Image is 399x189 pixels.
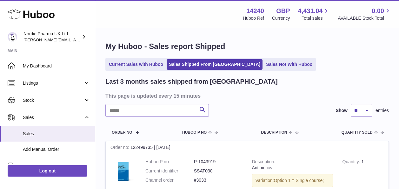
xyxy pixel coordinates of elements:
dt: Huboo P no [145,159,194,165]
label: Show [336,108,348,114]
div: Nordic Pharma UK Ltd [23,31,81,43]
div: Antibiotics [252,165,333,171]
span: [PERSON_NAME][EMAIL_ADDRESS][DOMAIN_NAME] [23,37,127,42]
span: AVAILABLE Stock Total [338,15,391,21]
h3: This page is updated every 15 minutes [105,92,387,99]
span: Total sales [302,15,330,21]
dd: P-1043919 [194,159,243,165]
a: 0.00 AVAILABLE Stock Total [338,7,391,21]
span: 4,431.04 [298,7,323,15]
span: 0.00 [372,7,384,15]
span: Sales [23,131,90,137]
span: Description [261,130,287,135]
h1: My Huboo - Sales report Shipped [105,41,389,52]
span: Listings [23,80,83,86]
div: Currency [272,15,290,21]
h2: Last 3 months sales shipped from [GEOGRAPHIC_DATA] [105,77,278,86]
div: 122499735 | [DATE] [106,141,389,154]
a: Current Sales with Huboo [107,59,165,70]
span: Order No [112,130,132,135]
dd: #3033 [194,177,243,183]
dd: SSAT030 [194,168,243,174]
span: Stock [23,97,83,103]
span: entries [376,108,389,114]
strong: Quantity [342,159,362,166]
span: Add Manual Order [23,146,90,152]
span: My Dashboard [23,63,90,69]
dt: Channel order [145,177,194,183]
strong: Order no [110,145,130,151]
strong: Description [252,159,276,166]
span: Sales [23,115,83,121]
img: joe.plant@parapharmdev.com [8,32,17,42]
strong: GBP [276,7,290,15]
dt: Current identifier [145,168,194,174]
a: 4,431.04 Total sales [298,7,330,21]
a: Sales Shipped From [GEOGRAPHIC_DATA] [167,59,263,70]
span: Quantity Sold [342,130,373,135]
div: Variation: [252,174,333,187]
a: Log out [8,165,87,177]
span: Huboo P no [182,130,207,135]
strong: 14240 [246,7,264,15]
img: 2.png [110,159,136,184]
span: Orders [23,163,83,169]
a: Sales Not With Huboo [264,59,315,70]
div: Huboo Ref [243,15,264,21]
span: Option 1 = Single course; [274,178,324,183]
